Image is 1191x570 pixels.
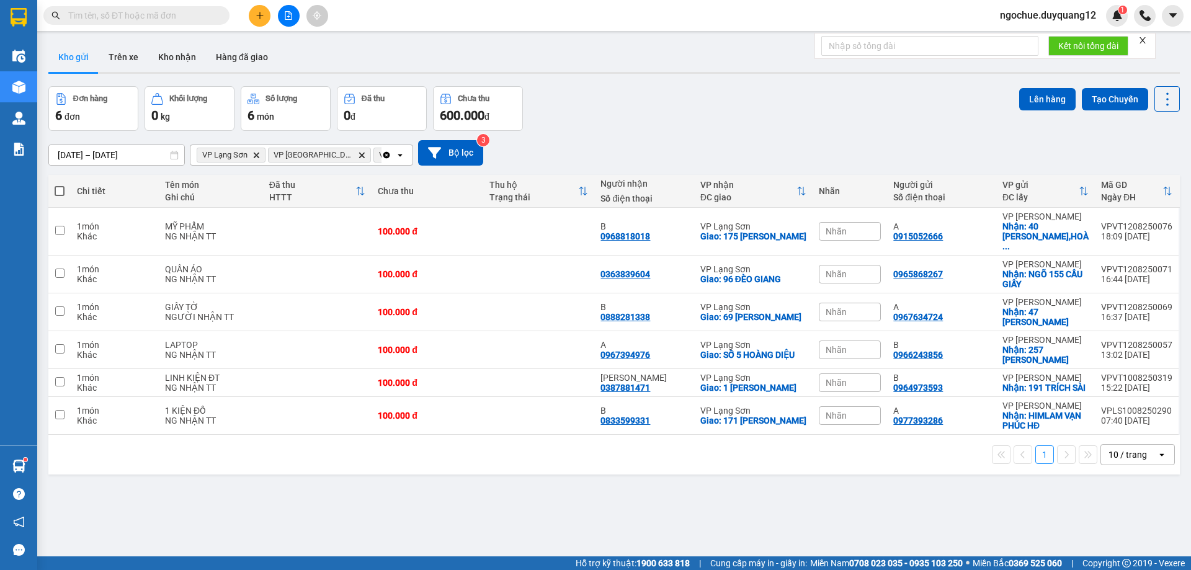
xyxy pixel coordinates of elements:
[636,558,690,568] strong: 1900 633 818
[1002,212,1089,221] div: VP [PERSON_NAME]
[700,180,797,190] div: VP nhận
[700,312,807,322] div: Giao: 69 LÊ HỮU TRÁC
[893,340,990,350] div: B
[165,312,257,322] div: NGƯỜI NHẬN TT
[700,350,807,360] div: Giao: SỐ 5 HOÀNG DIỆU
[12,460,25,473] img: warehouse-icon
[600,406,687,416] div: B
[378,378,477,388] div: 100.000 đ
[1002,373,1089,383] div: VP [PERSON_NAME]
[893,406,990,416] div: A
[269,192,356,202] div: HTTT
[1101,312,1172,322] div: 16:37 [DATE]
[893,269,943,279] div: 0965868267
[1101,264,1172,274] div: VPVT1208250071
[1002,411,1089,430] div: Nhận: HIMLAM VẠN PHÚC HĐ
[274,150,353,160] span: VP Hà Nội
[1002,269,1089,289] div: Nhận: NGÕ 155 CẦU GIẤY
[77,416,153,425] div: Khác
[77,221,153,231] div: 1 món
[700,416,807,425] div: Giao: 171 LÊ ĐẠI HÀNH
[49,145,184,165] input: Select a date range.
[710,556,807,570] span: Cung cấp máy in - giấy in:
[11,8,27,27] img: logo-vxr
[12,143,25,156] img: solution-icon
[55,108,62,123] span: 6
[700,192,797,202] div: ĐC giao
[24,458,27,461] sup: 1
[381,150,391,160] svg: Clear all
[284,11,293,20] span: file-add
[265,94,297,103] div: Số lượng
[893,180,990,190] div: Người gửi
[373,148,468,163] span: VP Minh Khai, close by backspace
[165,302,257,312] div: GIẤY TỜ
[700,373,807,383] div: VP Lạng Sơn
[248,108,254,123] span: 6
[65,112,80,122] span: đơn
[826,378,847,388] span: Nhãn
[893,302,990,312] div: A
[1122,559,1131,568] span: copyright
[151,108,158,123] span: 0
[77,406,153,416] div: 1 món
[1108,448,1147,461] div: 10 / trang
[13,516,25,528] span: notification
[73,94,107,103] div: Đơn hàng
[810,556,963,570] span: Miền Nam
[165,221,257,231] div: MỸ PHẨM
[1002,192,1079,202] div: ĐC lấy
[700,274,807,284] div: Giao: 96 ĐÈO GIANG
[1167,10,1179,21] span: caret-down
[1101,350,1172,360] div: 13:02 [DATE]
[1101,340,1172,350] div: VPVT1208250057
[1019,88,1076,110] button: Lên hàng
[893,221,990,231] div: A
[378,345,477,355] div: 100.000 đ
[694,175,813,208] th: Toggle SortBy
[306,5,328,27] button: aim
[1162,5,1184,27] button: caret-down
[1048,36,1128,56] button: Kết nối tổng đài
[165,231,257,241] div: NG NHẬN TT
[1009,558,1062,568] strong: 0369 525 060
[821,36,1038,56] input: Nhập số tổng đài
[378,186,477,196] div: Chưa thu
[600,340,687,350] div: A
[1140,10,1151,21] img: phone-icon
[77,264,153,274] div: 1 món
[148,42,206,72] button: Kho nhận
[12,81,25,94] img: warehouse-icon
[165,340,257,350] div: LAPTOP
[1002,180,1079,190] div: VP gửi
[77,186,153,196] div: Chi tiết
[165,274,257,284] div: NG NHẬN TT
[99,42,148,72] button: Trên xe
[48,42,99,72] button: Kho gửi
[1002,345,1089,365] div: Nhận: 257 TRẦN QUỐC HOÀN
[13,544,25,556] span: message
[77,373,153,383] div: 1 món
[600,302,687,312] div: B
[77,312,153,322] div: Khác
[12,50,25,63] img: warehouse-icon
[1101,180,1162,190] div: Mã GD
[77,274,153,284] div: Khác
[477,134,489,146] sup: 3
[826,411,847,421] span: Nhãn
[161,112,170,122] span: kg
[1095,175,1179,208] th: Toggle SortBy
[1101,274,1172,284] div: 16:44 [DATE]
[1120,6,1125,14] span: 1
[576,556,690,570] span: Hỗ trợ kỹ thuật:
[269,180,356,190] div: Đã thu
[395,150,405,160] svg: open
[48,86,138,131] button: Đơn hàng6đơn
[77,340,153,350] div: 1 món
[600,231,650,241] div: 0968818018
[1071,556,1073,570] span: |
[1035,445,1054,464] button: 1
[344,108,350,123] span: 0
[263,175,372,208] th: Toggle SortBy
[1002,401,1089,411] div: VP [PERSON_NAME]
